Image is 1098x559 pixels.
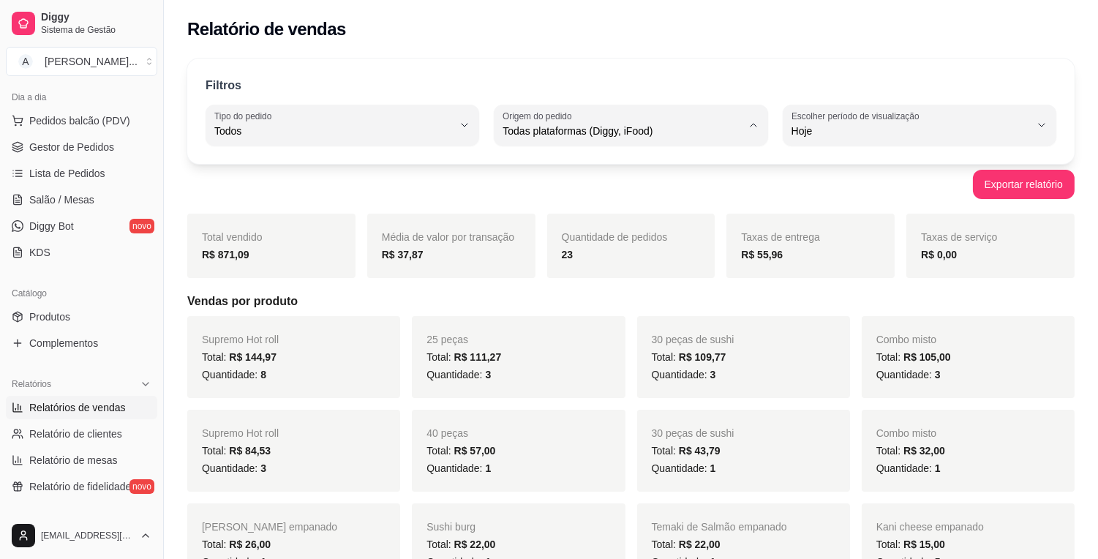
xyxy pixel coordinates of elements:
[679,445,721,457] span: R$ 43,79
[29,192,94,207] span: Salão / Mesas
[903,351,951,363] span: R$ 105,00
[426,369,491,380] span: Quantidade:
[41,24,151,36] span: Sistema de Gestão
[426,539,495,550] span: Total:
[454,351,502,363] span: R$ 111,27
[876,334,936,345] span: Combo misto
[426,351,501,363] span: Total:
[652,462,716,474] span: Quantidade:
[6,47,157,76] button: Select a team
[710,369,716,380] span: 3
[426,334,468,345] span: 25 peças
[187,18,346,41] h2: Relatório de vendas
[652,427,734,439] span: 30 peças de sushi
[935,369,941,380] span: 3
[6,86,157,109] div: Dia a dia
[791,124,1030,138] span: Hoje
[935,462,941,474] span: 1
[876,351,951,363] span: Total:
[187,293,1075,310] h5: Vendas por produto
[29,453,118,468] span: Relatório de mesas
[29,140,114,154] span: Gestor de Pedidos
[562,249,574,260] strong: 23
[652,539,721,550] span: Total:
[876,445,945,457] span: Total:
[426,521,475,533] span: Sushi burg
[710,462,716,474] span: 1
[214,110,277,122] label: Tipo do pedido
[12,378,51,390] span: Relatórios
[260,369,266,380] span: 8
[29,245,50,260] span: KDS
[382,231,514,243] span: Média de valor por transação
[41,530,134,541] span: [EMAIL_ADDRESS][DOMAIN_NAME]
[973,170,1075,199] button: Exportar relatório
[503,124,741,138] span: Todas plataformas (Diggy, iFood)
[29,309,70,324] span: Produtos
[29,336,98,350] span: Complementos
[45,54,138,69] div: [PERSON_NAME] ...
[876,521,984,533] span: Kani cheese empanado
[29,479,131,494] span: Relatório de fidelidade
[260,462,266,474] span: 3
[202,249,249,260] strong: R$ 871,09
[921,231,997,243] span: Taxas de serviço
[921,249,957,260] strong: R$ 0,00
[652,334,734,345] span: 30 peças de sushi
[876,462,941,474] span: Quantidade:
[426,445,495,457] span: Total:
[202,539,271,550] span: Total:
[741,231,819,243] span: Taxas de entrega
[562,231,668,243] span: Quantidade de pedidos
[652,369,716,380] span: Quantidade:
[29,219,74,233] span: Diggy Bot
[18,54,33,69] span: A
[229,351,277,363] span: R$ 144,97
[503,110,576,122] label: Origem do pedido
[876,427,936,439] span: Combo misto
[679,351,726,363] span: R$ 109,77
[206,77,241,94] p: Filtros
[214,124,453,138] span: Todos
[876,369,941,380] span: Quantidade:
[903,539,945,550] span: R$ 15,00
[202,445,271,457] span: Total:
[29,113,130,128] span: Pedidos balcão (PDV)
[454,445,496,457] span: R$ 57,00
[741,249,783,260] strong: R$ 55,96
[202,351,277,363] span: Total:
[29,400,126,415] span: Relatórios de vendas
[876,539,945,550] span: Total:
[29,166,105,181] span: Lista de Pedidos
[41,11,151,24] span: Diggy
[202,462,266,474] span: Quantidade:
[903,445,945,457] span: R$ 32,00
[29,427,122,441] span: Relatório de clientes
[229,445,271,457] span: R$ 84,53
[454,539,496,550] span: R$ 22,00
[485,369,491,380] span: 3
[202,334,279,345] span: Supremo Hot roll
[426,427,468,439] span: 40 peças
[679,539,721,550] span: R$ 22,00
[652,521,787,533] span: Temaki de Salmão empanado
[426,462,491,474] span: Quantidade:
[202,521,337,533] span: [PERSON_NAME] empanado
[229,539,271,550] span: R$ 26,00
[6,282,157,305] div: Catálogo
[652,445,721,457] span: Total:
[202,369,266,380] span: Quantidade:
[485,462,491,474] span: 1
[202,231,263,243] span: Total vendido
[382,249,424,260] strong: R$ 37,87
[652,351,726,363] span: Total:
[202,427,279,439] span: Supremo Hot roll
[791,110,924,122] label: Escolher período de visualização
